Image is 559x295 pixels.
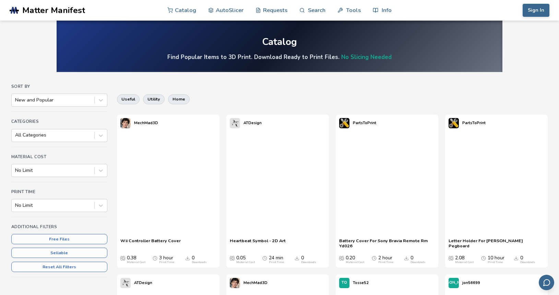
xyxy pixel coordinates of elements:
div: 10 hour [488,255,504,264]
a: ATDesign's profileATDesign [117,274,156,292]
div: 0 [301,255,316,264]
div: Downloads [520,261,535,264]
div: 0 [520,255,535,264]
a: MechMad3D's profileMechMad3D [117,115,162,132]
h4: Print Time [11,189,107,194]
span: Average Cost [339,255,344,261]
button: Reset All Filters [11,262,107,272]
h4: Sort By [11,84,107,89]
p: ATDesign [134,279,152,286]
div: Print Time [269,261,284,264]
p: jon56699 [462,279,480,286]
span: Average Cost [120,255,125,261]
div: Print Time [378,261,393,264]
button: utility [143,94,165,104]
span: Average Print Time [481,255,486,261]
a: Battery Cover For Sony Bravia Remote Rm Yd026 [339,238,435,248]
img: PartsToPrint's profile [449,118,459,128]
div: 0 [192,255,207,264]
button: useful [117,94,140,104]
a: Letter Holder For [PERSON_NAME] Pegboard [449,238,544,248]
img: MechMad3D's profile [120,118,131,128]
p: MechMad3D [134,119,158,127]
img: MechMad3D's profile [230,278,240,288]
p: PartsToPrint [353,119,376,127]
button: Sellable [11,248,107,258]
input: New and Popular [15,97,16,103]
a: PartsToPrint's profilePartsToPrint [445,115,489,132]
div: Downloads [301,261,316,264]
h4: Categories [11,119,107,124]
img: PartsToPrint's profile [339,118,349,128]
div: 24 min [269,255,284,264]
button: Send feedback via email [539,275,554,290]
span: Average Cost [449,255,453,261]
div: Material Cost [455,261,474,264]
img: ATDesign's profile [230,118,240,128]
div: Material Cost [346,261,364,264]
input: No Limit [15,203,16,208]
div: 0.38 [127,255,145,264]
p: PartsToPrint [462,119,486,127]
a: No Slicing Needed [341,53,392,61]
input: All Categories [15,132,16,138]
span: Average Print Time [153,255,157,261]
div: Material Cost [127,261,145,264]
p: MechMad3D [243,279,267,286]
p: Tosse52 [353,279,369,286]
img: ATDesign's profile [120,278,131,288]
button: home [168,94,190,104]
h4: Material Cost [11,154,107,159]
a: Wii Controller Battery Cover [120,238,181,248]
span: Downloads [514,255,519,261]
a: ATDesign's profileATDesign [226,115,265,132]
span: [PERSON_NAME] [438,281,470,285]
a: MechMad3D's profileMechMad3D [226,274,271,292]
div: Print Time [488,261,503,264]
div: Catalog [262,37,297,47]
span: Average Print Time [372,255,377,261]
span: Average Cost [230,255,235,261]
a: PartsToPrint's profilePartsToPrint [336,115,380,132]
div: Downloads [192,261,207,264]
span: Average Print Time [262,255,267,261]
span: Matter Manifest [22,5,85,15]
h4: Additional Filters [11,224,107,229]
div: 2.08 [455,255,474,264]
input: No Limit [15,168,16,173]
button: Sign In [523,4,549,17]
div: Material Cost [236,261,255,264]
div: Print Time [159,261,174,264]
div: 0 [411,255,426,264]
span: Downloads [404,255,409,261]
div: 0.20 [346,255,364,264]
a: Heartbeat Symbol - 2D Art [230,238,286,248]
span: Downloads [185,255,190,261]
p: ATDesign [243,119,262,127]
div: 0.05 [236,255,255,264]
div: Downloads [411,261,426,264]
div: 2 hour [378,255,393,264]
span: Downloads [295,255,299,261]
div: 3 hour [159,255,174,264]
span: TO [342,281,347,285]
h4: Find Popular Items to 3D Print. Download Ready to Print Files. [167,53,392,61]
button: Free Files [11,234,107,244]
